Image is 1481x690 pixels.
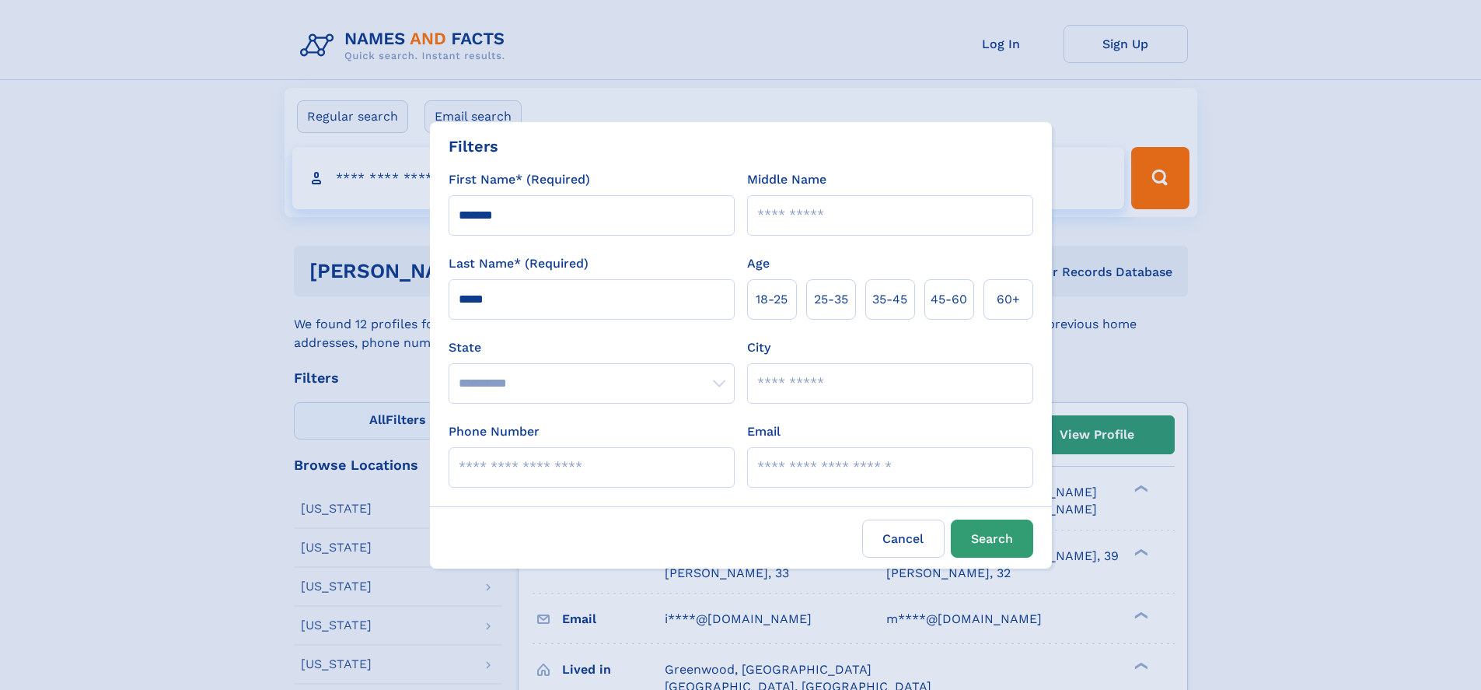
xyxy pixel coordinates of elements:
[997,290,1020,309] span: 60+
[951,520,1033,558] button: Search
[747,254,770,273] label: Age
[814,290,848,309] span: 25‑35
[862,520,945,558] label: Cancel
[747,422,781,441] label: Email
[931,290,967,309] span: 45‑60
[449,422,540,441] label: Phone Number
[756,290,788,309] span: 18‑25
[747,170,826,189] label: Middle Name
[449,170,590,189] label: First Name* (Required)
[449,135,498,158] div: Filters
[449,338,735,357] label: State
[449,254,589,273] label: Last Name* (Required)
[872,290,907,309] span: 35‑45
[747,338,770,357] label: City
